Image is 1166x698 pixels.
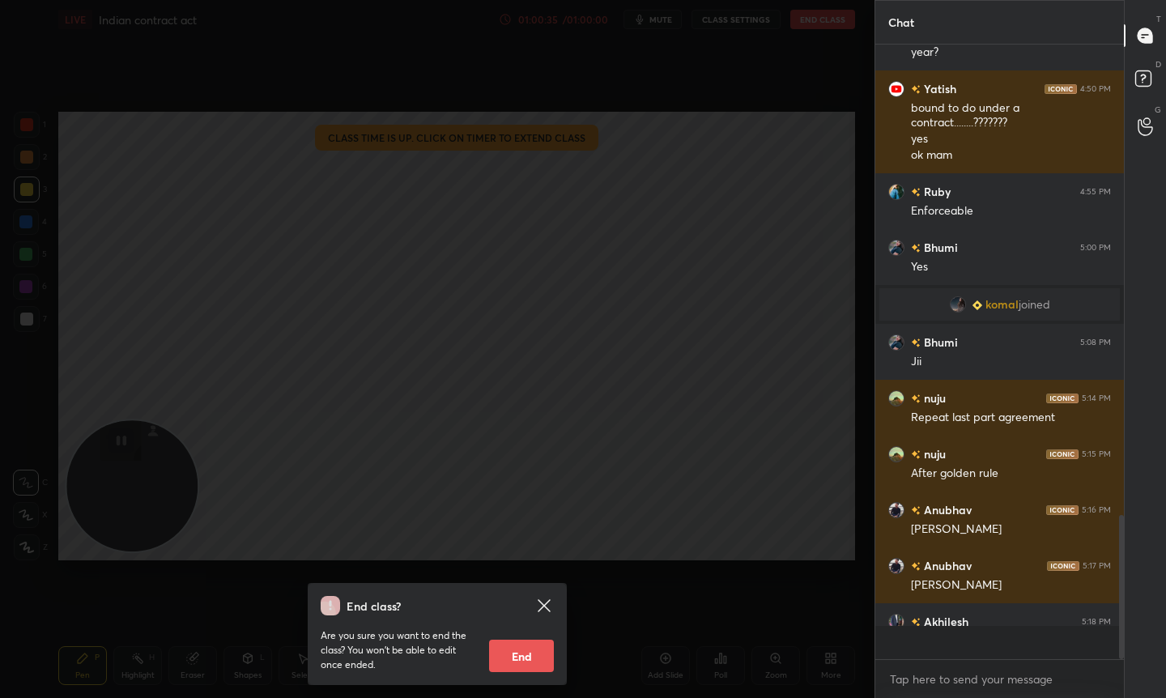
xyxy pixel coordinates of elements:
[1082,617,1111,627] div: 5:18 PM
[888,240,904,256] img: 69b9f1acb41f43c3b4b55a231db4ca38.jpg
[911,394,921,403] img: no-rating-badge.077c3623.svg
[1047,561,1079,571] img: iconic-dark.1390631f.png
[888,81,904,97] img: 0477827aa1154034b75afff4644fbd1f.44874437_3
[921,80,956,97] h6: Yatish
[921,389,946,406] h6: nuju
[1045,84,1077,94] img: iconic-dark.1390631f.png
[911,100,1111,131] div: bound to do under a contract........???????
[1082,449,1111,459] div: 5:15 PM
[1083,561,1111,571] div: 5:17 PM
[911,45,1111,61] div: year?
[1046,394,1079,403] img: iconic-dark.1390631f.png
[911,450,921,459] img: no-rating-badge.077c3623.svg
[911,188,921,197] img: no-rating-badge.077c3623.svg
[921,613,968,630] h6: Akhilesh
[921,445,946,462] h6: nuju
[888,334,904,351] img: 69b9f1acb41f43c3b4b55a231db4ca38.jpg
[1156,13,1161,25] p: T
[911,577,1111,594] div: [PERSON_NAME]
[985,298,1019,311] span: komal
[911,147,1111,164] div: ok mam
[911,85,921,94] img: no-rating-badge.077c3623.svg
[888,558,904,574] img: bb3fe89523c24725a7f23965bd40c478.jpg
[888,614,904,630] img: d8bcdb7d2fa1421cb207b4f50034e80a.jpg
[888,184,904,200] img: 1fc55487d6334604822c3fc1faca978b.jpg
[911,338,921,347] img: no-rating-badge.077c3623.svg
[888,390,904,406] img: fa6254e2b5eb427290e98a59f7dbd0b7.jpg
[950,296,966,313] img: f861001854024bf68b412648371413e2.jpg
[1080,243,1111,253] div: 5:00 PM
[911,618,921,627] img: no-rating-badge.077c3623.svg
[888,446,904,462] img: fa6254e2b5eb427290e98a59f7dbd0b7.jpg
[347,598,401,615] h4: End class?
[1046,505,1079,515] img: iconic-dark.1390631f.png
[972,300,982,310] img: Learner_Badge_beginner_1_8b307cf2a0.svg
[921,239,958,256] h6: Bhumi
[875,45,1124,626] div: grid
[911,354,1111,370] div: Jii
[1080,338,1111,347] div: 5:08 PM
[875,1,927,44] p: Chat
[911,506,921,515] img: no-rating-badge.077c3623.svg
[911,562,921,571] img: no-rating-badge.077c3623.svg
[1082,394,1111,403] div: 5:14 PM
[911,203,1111,219] div: Enforceable
[921,183,951,200] h6: Ruby
[1155,104,1161,116] p: G
[921,334,958,351] h6: Bhumi
[1080,187,1111,197] div: 4:55 PM
[888,502,904,518] img: bb3fe89523c24725a7f23965bd40c478.jpg
[1046,449,1079,459] img: iconic-dark.1390631f.png
[911,244,921,253] img: no-rating-badge.077c3623.svg
[1155,58,1161,70] p: D
[911,410,1111,426] div: Repeat last part agreement
[911,466,1111,482] div: After golden rule
[489,640,554,672] button: End
[921,501,972,518] h6: Anubhav
[911,521,1111,538] div: [PERSON_NAME]
[1082,505,1111,515] div: 5:16 PM
[911,131,1111,147] div: yes
[321,628,476,672] p: Are you sure you want to end the class? You won’t be able to edit once ended.
[1080,84,1111,94] div: 4:50 PM
[1019,298,1050,311] span: joined
[921,557,972,574] h6: Anubhav
[911,259,1111,275] div: Yes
